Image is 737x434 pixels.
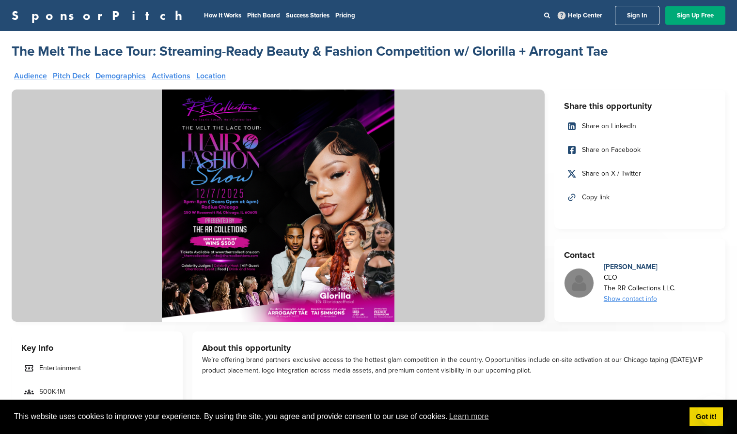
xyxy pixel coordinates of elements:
a: Pricing [335,12,355,19]
span: Copy link [582,192,610,203]
a: Audience [14,72,47,80]
div: CEO [604,272,675,283]
a: Demographics [95,72,146,80]
span: Share on LinkedIn [582,121,636,132]
a: Pitch Board [247,12,280,19]
a: Pitch Deck [53,72,90,80]
a: Help Center [556,10,604,21]
div: Show contact info [604,294,675,304]
a: learn more about cookies [448,409,490,424]
div: We’re offering brand partners exclusive access to the hottest glam competition in the country. Op... [202,355,716,376]
a: Location [196,72,226,80]
h3: Key Info [21,341,173,355]
a: Share on LinkedIn [564,116,716,136]
a: Copy link [564,187,716,208]
a: Success Stories [286,12,329,19]
span: Entertainment [39,363,81,374]
div: [PERSON_NAME] [604,262,675,272]
a: Activations [152,72,190,80]
h3: Share this opportunity [564,99,716,113]
span: This website uses cookies to improve your experience. By using the site, you agree and provide co... [14,409,682,424]
a: Share on Facebook [564,140,716,160]
img: Missing [565,269,594,298]
a: Share on X / Twitter [564,164,716,184]
h3: Contact [564,248,716,262]
a: SponsorPitch [12,9,188,22]
div: The RR Collections LLC. [604,283,675,294]
span: 500K-1M [39,387,65,397]
iframe: Button to launch messaging window [698,395,729,426]
span: Share on X / Twitter [582,168,641,179]
img: Sponsorpitch & [12,90,545,322]
span: Share on Facebook [582,145,641,155]
a: Sign In [615,6,659,25]
a: dismiss cookie message [690,407,723,427]
h3: About this opportunity [202,341,716,355]
a: The Melt The Lace Tour: Streaming-Ready Beauty & Fashion Competition w/ Glorilla + Arrogant Tae [12,43,608,60]
a: Sign Up Free [665,6,725,25]
a: How It Works [204,12,241,19]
